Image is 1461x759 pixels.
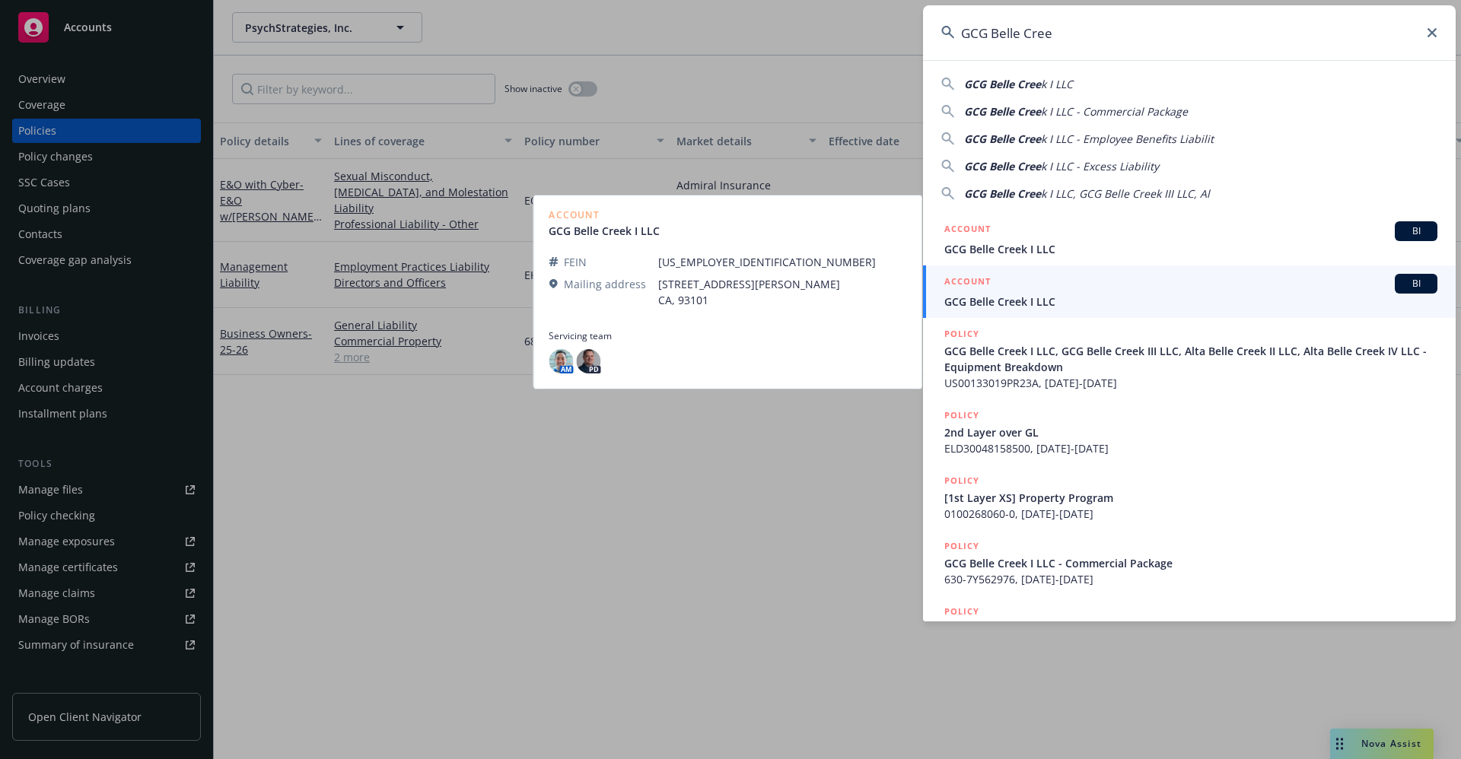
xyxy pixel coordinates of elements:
a: POLICY2nd Layer over GLELD30048158500, [DATE]-[DATE] [923,399,1456,465]
span: GCG Belle Creek I LLC [944,294,1437,310]
span: GCG Belle Cree [964,132,1041,146]
h5: POLICY [944,604,979,619]
span: GCG Belle Cree [964,77,1041,91]
span: k I LLC - Employee Benefits Liabilit [1041,132,1214,146]
a: ACCOUNTBIGCG Belle Creek I LLC [923,265,1456,318]
span: GCG Belle Creek I LLC - Commercial Package [944,555,1437,571]
h5: ACCOUNT [944,221,991,240]
a: POLICYGCG Belle Creek I LLC - Commercial Package630-7Y562976, [DATE]-[DATE] [923,530,1456,595]
span: GCG Belle Cree [964,104,1041,119]
span: BI [1401,277,1431,291]
span: 2nd Layer over GL [944,424,1437,440]
a: POLICYGCG Belle Creek I LLC, GCG Belle Creek III LLC, Alta Belle Creek II LLC, Alta Belle Creek I... [923,595,1456,677]
h5: POLICY [944,326,979,341]
span: GCG Belle Creek I LLC [944,241,1437,257]
span: US00133019PR23A, [DATE]-[DATE] [944,375,1437,391]
span: k I LLC, GCG Belle Creek III LLC, Al [1041,186,1210,201]
span: k I LLC - Commercial Package [1041,104,1188,119]
h5: POLICY [944,473,979,488]
h5: POLICY [944,408,979,423]
span: BI [1401,224,1431,238]
h5: ACCOUNT [944,274,991,292]
span: GCG Belle Cree [964,186,1041,201]
input: Search... [923,5,1456,60]
span: GCG Belle Creek I LLC, GCG Belle Creek III LLC, Alta Belle Creek II LLC, Alta Belle Creek IV LLC ... [944,621,1437,653]
span: GCG Belle Creek I LLC, GCG Belle Creek III LLC, Alta Belle Creek II LLC, Alta Belle Creek IV LLC ... [944,343,1437,375]
a: POLICY[1st Layer XS] Property Program0100268060-0, [DATE]-[DATE] [923,465,1456,530]
span: 630-7Y562976, [DATE]-[DATE] [944,571,1437,587]
span: k I LLC [1041,77,1073,91]
span: 0100268060-0, [DATE]-[DATE] [944,506,1437,522]
span: GCG Belle Cree [964,159,1041,173]
a: POLICYGCG Belle Creek I LLC, GCG Belle Creek III LLC, Alta Belle Creek II LLC, Alta Belle Creek I... [923,318,1456,399]
span: k I LLC - Excess Liability [1041,159,1159,173]
a: ACCOUNTBIGCG Belle Creek I LLC [923,213,1456,265]
span: [1st Layer XS] Property Program [944,490,1437,506]
span: ELD30048158500, [DATE]-[DATE] [944,440,1437,456]
h5: POLICY [944,538,979,554]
